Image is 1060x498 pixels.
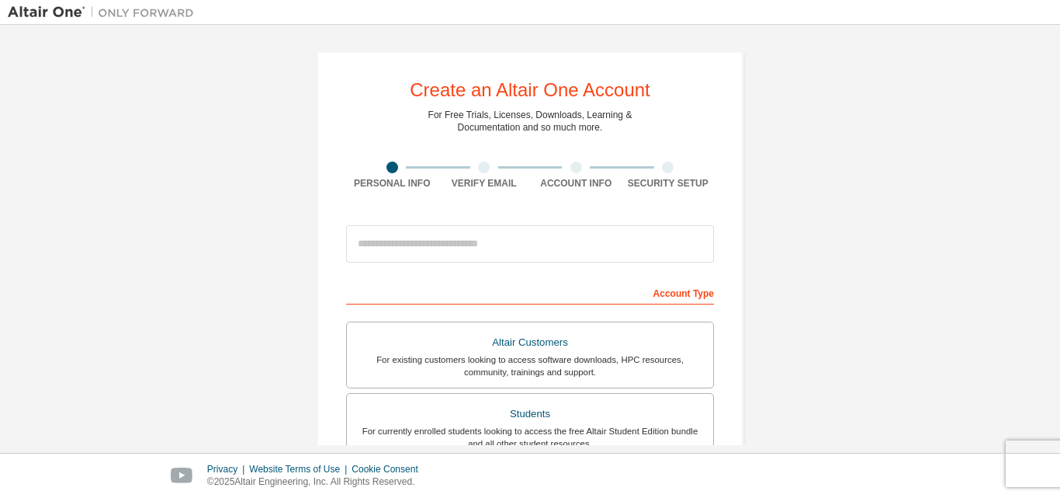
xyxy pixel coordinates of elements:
div: Security Setup [622,177,715,190]
div: Cookie Consent [352,463,427,475]
div: Personal Info [346,177,438,190]
p: © 2025 Altair Engineering, Inc. All Rights Reserved. [207,475,428,489]
div: For currently enrolled students looking to access the free Altair Student Edition bundle and all ... [356,425,704,450]
div: Website Terms of Use [249,463,352,475]
img: youtube.svg [171,468,193,484]
div: Altair Customers [356,332,704,353]
div: Verify Email [438,177,531,190]
div: For existing customers looking to access software downloads, HPC resources, community, trainings ... [356,353,704,378]
div: Privacy [207,463,249,475]
div: For Free Trials, Licenses, Downloads, Learning & Documentation and so much more. [428,109,632,134]
div: Students [356,403,704,425]
img: Altair One [8,5,202,20]
div: Account Info [530,177,622,190]
div: Account Type [346,280,714,305]
div: Create an Altair One Account [410,81,650,99]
